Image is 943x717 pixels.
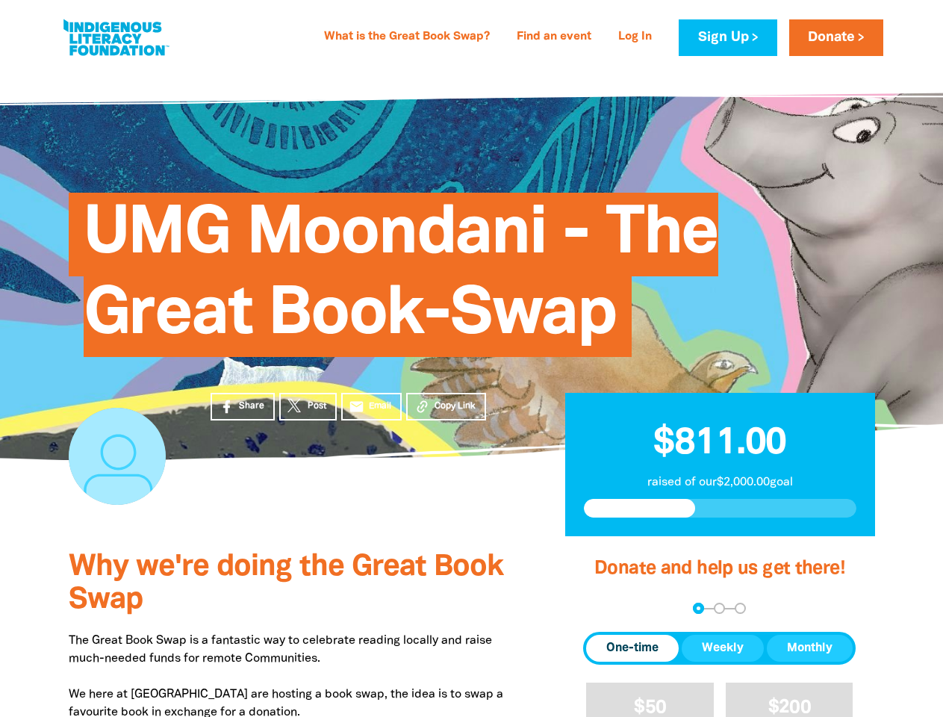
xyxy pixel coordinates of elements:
[508,25,600,49] a: Find an event
[702,639,744,657] span: Weekly
[84,204,719,357] span: UMG Moondani - The Great Book-Swap
[435,400,476,413] span: Copy Link
[341,393,402,420] a: emailEmail
[369,400,391,413] span: Email
[789,19,883,56] a: Donate
[679,19,777,56] a: Sign Up
[594,560,845,577] span: Donate and help us get there!
[767,635,853,662] button: Monthly
[609,25,661,49] a: Log In
[406,393,486,420] button: Copy Link
[69,553,503,614] span: Why we're doing the Great Book Swap
[693,603,704,614] button: Navigate to step 1 of 3 to enter your donation amount
[315,25,499,49] a: What is the Great Book Swap?
[279,393,337,420] a: Post
[714,603,725,614] button: Navigate to step 2 of 3 to enter your details
[349,399,364,415] i: email
[239,400,264,413] span: Share
[584,474,856,491] p: raised of our $2,000.00 goal
[682,635,764,662] button: Weekly
[606,639,659,657] span: One-time
[308,400,326,413] span: Post
[768,699,811,716] span: $200
[583,632,856,665] div: Donation frequency
[586,635,679,662] button: One-time
[735,603,746,614] button: Navigate to step 3 of 3 to enter your payment details
[787,639,832,657] span: Monthly
[634,699,666,716] span: $50
[211,393,275,420] a: Share
[653,426,786,461] span: $811.00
